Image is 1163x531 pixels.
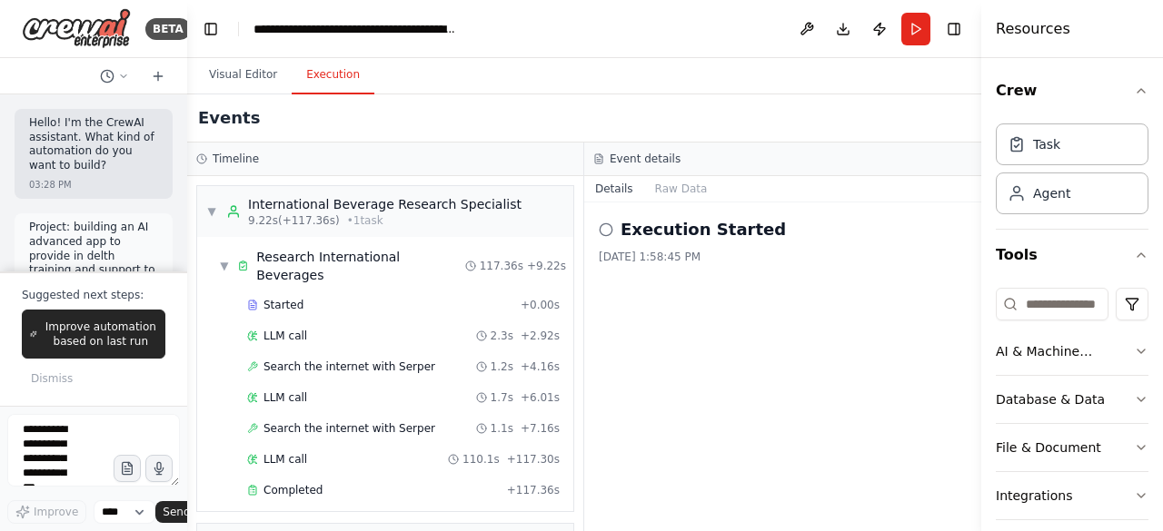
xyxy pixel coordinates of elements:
[29,178,72,192] div: 03:28 PM
[521,329,560,343] span: + 2.92s
[155,501,212,523] button: Send
[263,390,307,405] span: LLM call
[198,105,260,131] h2: Events
[145,455,173,482] button: Click to speak your automation idea
[521,298,560,312] span: + 0.00s
[644,176,719,202] button: Raw Data
[491,390,513,405] span: 1.7s
[996,18,1070,40] h4: Resources
[507,452,560,467] span: + 117.30s
[996,390,1105,408] div: Database & Data
[263,359,435,374] span: Search the internet with Serper
[996,328,1148,375] button: AI & Machine Learning
[480,259,523,273] span: 117.36s
[194,56,292,94] button: Visual Editor
[145,18,191,40] div: BETA
[219,259,230,273] span: ▼
[22,310,165,359] button: Improve automation based on last run
[29,116,158,172] p: Hello! I'm the CrewAI assistant. What kind of automation do you want to build?
[462,452,500,467] span: 110.1s
[599,250,967,264] div: [DATE] 1:58:45 PM
[144,65,173,87] button: Start a new chat
[996,376,1148,423] button: Database & Data
[996,487,1072,505] div: Integrations
[527,259,566,273] span: + 9.22s
[163,505,190,519] span: Send
[996,116,1148,229] div: Crew
[1033,135,1060,153] div: Task
[491,329,513,343] span: 2.3s
[996,342,1134,360] div: AI & Machine Learning
[7,500,86,524] button: Improve
[941,16,967,42] button: Hide right sidebar
[263,421,435,436] span: Search the internet with Serper
[93,65,136,87] button: Switch to previous chat
[263,298,303,312] span: Started
[45,320,157,349] span: Improve automation based on last run
[213,152,259,166] h3: Timeline
[292,56,374,94] button: Execution
[34,505,78,519] span: Improve
[1033,184,1070,202] div: Agent
[610,152,681,166] h3: Event details
[521,390,560,405] span: + 6.01s
[263,329,307,343] span: LLM call
[22,288,165,302] p: Suggested next steps:
[491,421,513,436] span: 1.1s
[521,421,560,436] span: + 7.16s
[996,438,1101,457] div: File & Document
[996,65,1148,116] button: Crew
[263,483,323,497] span: Completed
[248,213,340,228] span: 9.22s (+117.36s)
[248,195,522,213] div: International Beverage Research Specialist
[996,472,1148,519] button: Integrations
[253,20,458,38] nav: breadcrumb
[206,204,217,219] span: ▼
[31,371,73,386] span: Dismiss
[996,424,1148,471] button: File & Document
[29,221,158,461] p: Project: building an AI advanced app to provide in delth training and support to staff working in...
[996,230,1148,280] button: Tools
[491,359,513,374] span: 1.2s
[22,366,82,391] button: Dismiss
[114,455,141,482] button: Upload files
[263,452,307,467] span: LLM call
[584,176,644,202] button: Details
[507,483,560,497] span: + 117.36s
[22,8,131,49] img: Logo
[256,248,464,284] div: Research International Beverages
[198,16,224,42] button: Hide left sidebar
[621,217,786,242] h2: Execution Started
[521,359,560,374] span: + 4.16s
[347,213,383,228] span: • 1 task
